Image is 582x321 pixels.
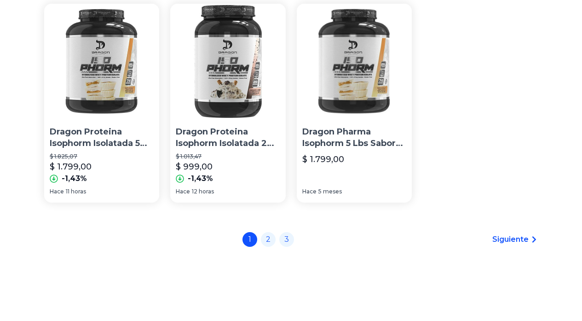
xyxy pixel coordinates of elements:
[170,4,285,203] a: Dragon Proteina Isophorm Isolatada 2 Lbs 27 Serv Todo SaborDragon Proteina Isophorm Isolatada 2 L...
[192,188,214,195] span: 12 horas
[176,153,280,160] p: $ 1.013,47
[261,232,276,247] a: 2
[279,232,294,247] a: 3
[492,234,529,245] span: Siguiente
[44,4,159,203] a: Dragon Proteina Isophorm Isolatada 5 Lbs 74 Serv Todo SaborDragon Proteina Isophorm Isolatada 5 L...
[297,4,412,119] img: Dragon Pharma Isophorm 5 Lbs Sabor Crema De Mani Chocolate Blanco
[176,126,280,149] p: Dragon Proteina Isophorm Isolatada 2 Lbs 27 Serv Todo Sabor
[50,153,154,160] p: $ 1.825,07
[44,4,159,119] img: Dragon Proteina Isophorm Isolatada 5 Lbs 74 Serv Todo Sabor
[302,188,317,195] span: Hace
[66,188,86,195] span: 11 horas
[50,160,92,173] p: $ 1.799,00
[318,188,342,195] span: 5 meses
[176,188,190,195] span: Hace
[492,234,538,245] a: Siguiente
[302,126,406,149] p: Dragon Pharma Isophorm 5 Lbs Sabor Crema De Mani Chocolate [PERSON_NAME]
[50,188,64,195] span: Hace
[302,153,344,166] p: $ 1.799,00
[297,4,412,203] a: Dragon Pharma Isophorm 5 Lbs Sabor Crema De Mani Chocolate BlancoDragon Pharma Isophorm 5 Lbs Sab...
[50,126,154,149] p: Dragon Proteina Isophorm Isolatada 5 Lbs 74 Serv Todo Sabor
[188,173,213,184] p: -1,43%
[170,4,285,119] img: Dragon Proteina Isophorm Isolatada 2 Lbs 27 Serv Todo Sabor
[62,173,87,184] p: -1,43%
[176,160,213,173] p: $ 999,00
